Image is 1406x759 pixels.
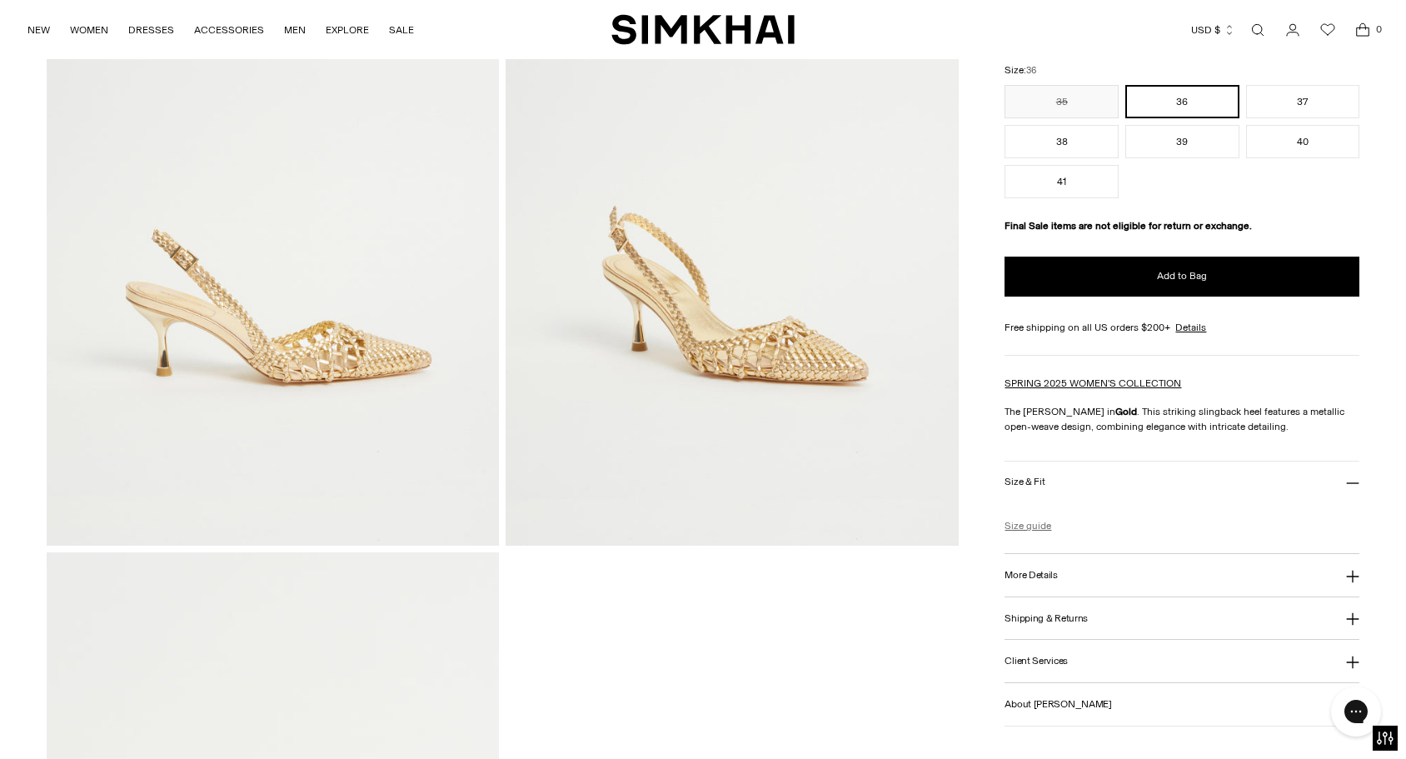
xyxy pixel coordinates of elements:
[128,12,174,48] a: DRESSES
[1323,681,1389,742] iframe: Gorgias live chat messenger
[1005,257,1359,297] button: Add to Bag
[1125,85,1239,118] button: 36
[1246,85,1360,118] button: 37
[1005,320,1359,335] div: Free shipping on all US orders $200+
[1241,13,1274,47] a: Open search modal
[1005,404,1359,434] p: The [PERSON_NAME] in . This striking slingback heel features a metallic open-weave design, combin...
[1005,125,1119,158] button: 38
[1246,125,1360,158] button: 40
[1371,22,1386,37] span: 0
[1026,65,1036,76] span: 36
[13,696,167,746] iframe: Sign Up via Text for Offers
[1276,13,1309,47] a: Go to the account page
[1005,699,1111,710] h3: About [PERSON_NAME]
[1191,12,1235,48] button: USD $
[1005,220,1252,232] strong: Final Sale items are not eligible for return or exchange.
[1005,683,1359,726] button: About [PERSON_NAME]
[1005,518,1051,533] a: Size guide
[1005,613,1088,624] h3: Shipping & Returns
[70,12,108,48] a: WOMEN
[1005,377,1181,389] a: SPRING 2025 WOMEN'S COLLECTION
[1005,597,1359,640] button: Shipping & Returns
[1115,406,1137,417] strong: Gold
[1005,462,1359,504] button: Size & Fit
[611,13,795,46] a: SIMKHAI
[389,12,414,48] a: SALE
[1005,477,1045,487] h3: Size & Fit
[1005,640,1359,682] button: Client Services
[1005,570,1057,581] h3: More Details
[1005,62,1036,78] label: Size:
[1005,85,1119,118] button: 35
[1005,656,1068,667] h3: Client Services
[1005,554,1359,597] button: More Details
[1311,13,1344,47] a: Wishlist
[1157,269,1207,283] span: Add to Bag
[27,12,50,48] a: NEW
[284,12,306,48] a: MEN
[1005,165,1119,198] button: 41
[326,12,369,48] a: EXPLORE
[1125,125,1239,158] button: 39
[194,12,264,48] a: ACCESSORIES
[1175,320,1206,335] a: Details
[1346,13,1379,47] a: Open cart modal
